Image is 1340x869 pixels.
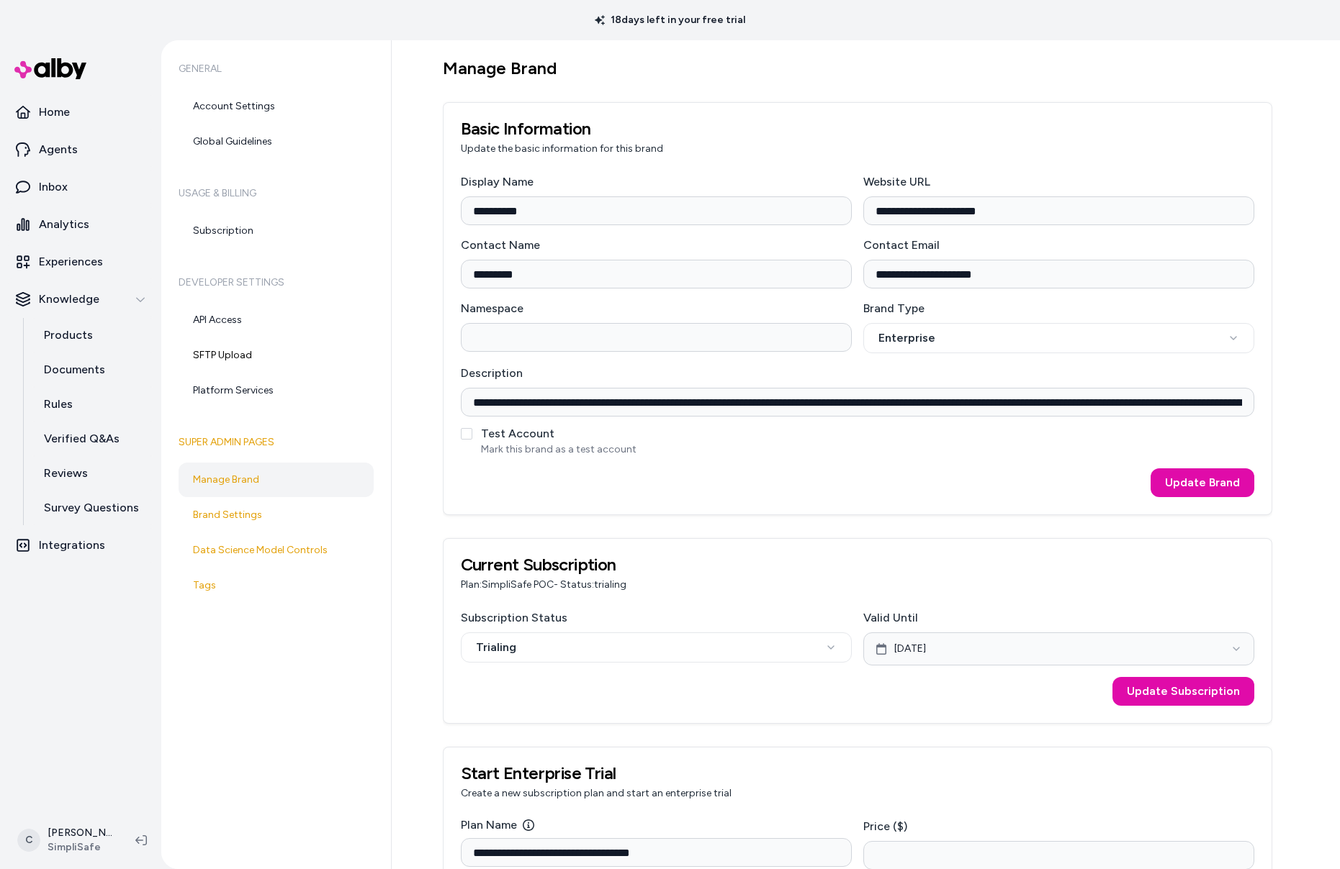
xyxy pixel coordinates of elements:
h6: Developer Settings [179,263,374,303]
h1: Manage Brand [443,58,1272,79]
p: Survey Questions [44,499,139,517]
a: Platform Services [179,373,374,408]
a: Rules [30,387,156,422]
a: Account Settings [179,89,374,124]
a: Home [6,95,156,129]
a: Manage Brand [179,463,374,497]
p: 18 days left in your free trial [586,13,754,27]
label: Display Name [461,175,534,188]
label: Contact Email [863,238,940,252]
a: Brand Settings [179,498,374,532]
label: Namespace [461,301,523,315]
h3: Start Enterprise Trial [461,765,1254,782]
label: Price ($) [863,819,907,833]
a: SFTP Upload [179,338,374,373]
a: API Access [179,303,374,337]
a: Integrations [6,528,156,563]
img: alby Logo [14,58,86,79]
button: Update Brand [1151,468,1254,497]
label: Valid Until [863,611,918,624]
button: [DATE] [863,632,1254,665]
h6: Super Admin Pages [179,422,374,463]
p: Reviews [44,465,88,482]
button: Update Subscription [1112,677,1254,706]
p: Agents [39,141,78,158]
h3: Current Subscription [461,556,1254,573]
p: Products [44,327,93,344]
button: Knowledge [6,282,156,317]
h6: Usage & Billing [179,173,374,214]
p: Create a new subscription plan and start an enterprise trial [461,786,1254,801]
label: Website URL [863,175,930,188]
p: Analytics [39,216,89,233]
label: Contact Name [461,238,540,252]
h6: General [179,49,374,89]
p: Integrations [39,537,105,554]
a: Survey Questions [30,491,156,525]
a: Data Science Model Controls [179,533,374,568]
a: Experiences [6,245,156,279]
p: Plan: SimpliSafe POC - Status: trialing [461,578,1254,592]
p: Update the basic information for this brand [461,142,1254,156]
p: Experiences [39,253,103,270]
p: Knowledge [39,291,99,308]
p: Documents [44,361,105,378]
p: [PERSON_NAME] [48,826,112,840]
label: Plan Name [461,818,852,832]
p: Verified Q&As [44,430,120,447]
span: C [17,829,40,852]
a: Subscription [179,214,374,248]
a: Inbox [6,170,156,204]
label: Test Account [481,427,554,440]
p: Inbox [39,178,68,196]
a: Verified Q&As [30,422,156,456]
a: Tags [179,568,374,603]
a: Documents [30,352,156,387]
p: Mark this brand as a test account [481,442,637,457]
a: Products [30,318,156,352]
label: Subscription Status [461,611,567,624]
label: Description [461,366,523,380]
label: Brand Type [863,301,925,315]
a: Agents [6,132,156,167]
a: Global Guidelines [179,124,374,159]
a: Analytics [6,207,156,242]
h3: Basic Information [461,120,1254,137]
button: C[PERSON_NAME]SimpliSafe [9,817,124,863]
a: Reviews [30,456,156,491]
span: [DATE] [894,642,926,656]
p: Rules [44,396,73,413]
p: Home [39,104,70,121]
span: SimpliSafe [48,840,112,855]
